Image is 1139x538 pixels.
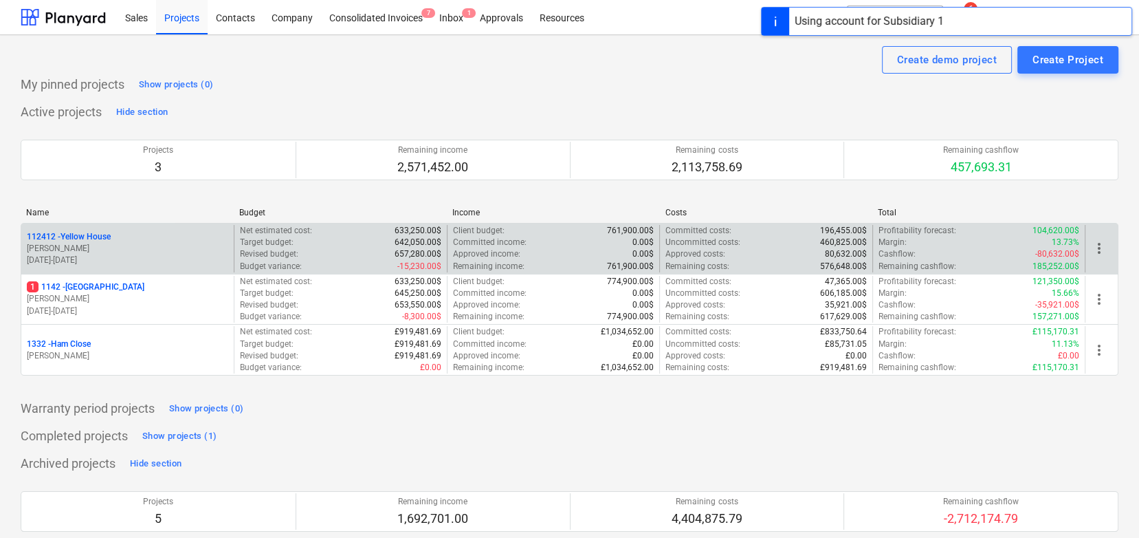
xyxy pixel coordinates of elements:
p: Approved income : [453,248,520,260]
button: Create demo project [882,46,1012,74]
p: Committed income : [453,338,527,350]
p: Committed income : [453,237,527,248]
div: Show projects (0) [169,401,243,417]
p: £833,750.64 [820,326,867,338]
div: Using account for Subsidiary 1 [795,13,944,30]
p: Approved costs : [665,299,725,311]
p: 1332 - Ham Close [27,338,91,350]
p: Revised budget : [240,350,298,362]
p: 606,185.00$ [820,288,867,299]
p: Remaining cashflow : [878,261,956,272]
div: Hide section [116,105,168,120]
p: 47,365.00$ [825,276,867,288]
p: 1142 - [GEOGRAPHIC_DATA] [27,281,144,293]
p: 104,620.00$ [1032,225,1079,237]
button: Show projects (0) [135,74,217,96]
span: more_vert [1091,342,1107,358]
p: £919,481.69 [395,338,441,350]
p: 112412 - Yellow House [27,231,111,243]
p: Profitability forecast : [878,326,956,338]
div: Show projects (1) [142,429,217,444]
p: 157,271.00$ [1032,311,1079,323]
p: Margin : [878,288,907,299]
p: Budget variance : [240,261,302,272]
p: 657,280.00$ [395,248,441,260]
p: 2,113,758.69 [672,159,742,175]
p: 774,900.00$ [607,276,654,288]
p: Net estimated cost : [240,276,312,288]
p: Approved costs : [665,248,725,260]
p: Archived projects [21,455,115,472]
p: Uncommitted costs : [665,338,740,350]
p: [DATE] - [DATE] [27,255,228,266]
p: £0.00 [1058,350,1079,362]
p: Uncommitted costs : [665,237,740,248]
p: [PERSON_NAME] [27,243,228,255]
p: Client budget : [453,276,505,288]
p: Completed projects [21,428,128,444]
div: 112412 -Yellow House[PERSON_NAME][DATE]-[DATE] [27,231,228,266]
p: [PERSON_NAME] [27,293,228,305]
p: Remaining costs : [665,311,729,323]
button: Hide section [126,453,185,475]
p: Target budget : [240,338,294,350]
div: Name [26,208,228,217]
button: Create Project [1017,46,1118,74]
p: £919,481.69 [395,326,441,338]
p: Target budget : [240,237,294,248]
p: 4,404,875.79 [672,510,742,527]
p: 645,250.00$ [395,288,441,299]
p: Warranty period projects [21,400,155,417]
p: Net estimated cost : [240,225,312,237]
span: more_vert [1091,291,1107,308]
p: 457,693.31 [943,159,1019,175]
p: Revised budget : [240,299,298,311]
p: Margin : [878,338,907,350]
div: Hide section [130,456,181,472]
p: Committed costs : [665,276,731,288]
p: £0.00 [632,338,654,350]
p: 576,648.00$ [820,261,867,272]
p: £1,034,652.00 [601,362,654,374]
p: -80,632.00$ [1035,248,1079,260]
p: £115,170.31 [1032,362,1079,374]
p: Margin : [878,237,907,248]
p: 185,252.00$ [1032,261,1079,272]
div: Budget [239,208,441,217]
p: Client budget : [453,225,505,237]
p: 1,692,701.00 [397,510,468,527]
p: 642,050.00$ [395,237,441,248]
p: Cashflow : [878,350,916,362]
div: 11142 -[GEOGRAPHIC_DATA][PERSON_NAME][DATE]-[DATE] [27,281,228,316]
p: Profitability forecast : [878,225,956,237]
div: Create Project [1032,51,1103,69]
p: Remaining cashflow : [878,311,956,323]
p: 11.13% [1052,338,1079,350]
p: Approved income : [453,350,520,362]
p: 13.73% [1052,237,1079,248]
p: Committed income : [453,288,527,299]
p: £0.00 [845,350,867,362]
p: Approved income : [453,299,520,311]
p: Target budget : [240,288,294,299]
span: 1 [462,8,476,18]
p: Budget variance : [240,362,302,374]
iframe: Chat Widget [1070,472,1139,538]
p: Budget variance : [240,311,302,323]
p: -35,921.00$ [1035,299,1079,311]
p: Cashflow : [878,299,916,311]
p: 196,455.00$ [820,225,867,237]
p: Remaining income [397,144,468,156]
p: [DATE] - [DATE] [27,305,228,317]
p: 633,250.00$ [395,225,441,237]
p: Projects [143,144,173,156]
p: 0.00$ [632,299,654,311]
p: My pinned projects [21,76,124,93]
p: Net estimated cost : [240,326,312,338]
div: 1332 -Ham Close[PERSON_NAME] [27,338,228,362]
p: £0.00 [632,350,654,362]
p: Cashflow : [878,248,916,260]
p: Projects [143,496,173,508]
p: Remaining costs : [665,261,729,272]
p: Revised budget : [240,248,298,260]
